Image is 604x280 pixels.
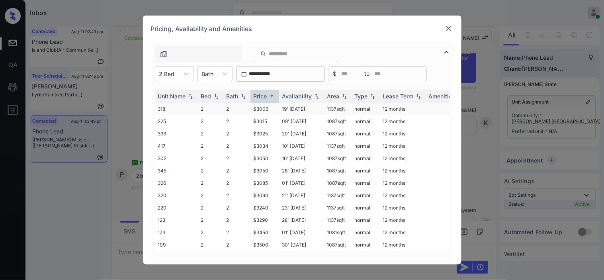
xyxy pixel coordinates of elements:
img: sorting [414,94,422,99]
td: 320 [155,189,198,202]
td: 1087 sqft [324,239,352,251]
td: 20' [DATE] [279,127,324,140]
td: 333 [155,127,198,140]
td: 1137 sqft [324,140,352,152]
img: sorting [239,94,247,99]
td: 2 [223,189,250,202]
img: icon-zuma [260,50,266,57]
td: $3050 [250,152,279,164]
td: 2 [223,140,250,152]
td: 109 [155,239,198,251]
td: 30' [DATE] [279,239,324,251]
td: 2 [198,103,223,115]
td: normal [352,164,380,177]
td: 2 [198,140,223,152]
img: sorting [212,94,220,99]
td: 12 months [380,202,426,214]
td: 2 [198,164,223,177]
td: normal [352,103,380,115]
td: $3015 [250,115,279,127]
td: 2 [198,214,223,226]
td: 2 [198,177,223,189]
td: $3500 [250,239,279,251]
td: 12 months [380,239,426,251]
td: 225 [155,115,198,127]
td: 2 [223,152,250,164]
td: 2 [198,152,223,164]
td: 16' [DATE] [279,152,324,164]
div: Bath [227,93,238,100]
td: 2 [198,189,223,202]
img: sorting [340,94,348,99]
td: $3085 [250,177,279,189]
td: normal [352,152,380,164]
td: normal [352,189,380,202]
img: close [445,24,453,32]
td: normal [352,202,380,214]
td: 12 months [380,140,426,152]
td: 1087 sqft [324,177,352,189]
img: sorting [313,94,321,99]
td: 2 [223,214,250,226]
img: sorting [187,94,195,99]
td: 2 [223,202,250,214]
td: 12 months [380,189,426,202]
div: Amenities [429,93,455,100]
td: normal [352,226,380,239]
td: 19' [DATE] [279,103,324,115]
div: Price [254,93,267,100]
td: 417 [155,140,198,152]
td: 12 months [380,164,426,177]
td: 12 months [380,177,426,189]
td: $3034 [250,140,279,152]
td: 123 [155,214,198,226]
td: 2 [223,226,250,239]
div: Lease Term [383,93,414,100]
img: icon-zuma [160,50,168,58]
td: 173 [155,226,198,239]
td: 1087 sqft [324,127,352,140]
td: 1137 sqft [324,189,352,202]
td: 2 [223,103,250,115]
div: Area [327,93,340,100]
td: 2 [223,115,250,127]
td: 08' [DATE] [279,115,324,127]
td: 12 months [380,127,426,140]
div: Pricing, Availability and Amenities [143,16,461,42]
div: Unit Name [158,93,186,100]
td: 26' [DATE] [279,164,324,177]
td: 21' [DATE] [279,189,324,202]
td: 28' [DATE] [279,214,324,226]
td: 1087 sqft [324,152,352,164]
td: 23' [DATE] [279,202,324,214]
td: 2 [223,239,250,251]
img: icon-zuma [442,47,452,57]
img: sorting [268,93,276,99]
td: 01' [DATE] [279,226,324,239]
td: $3006 [250,103,279,115]
td: 2 [198,202,223,214]
td: 12 months [380,115,426,127]
td: normal [352,239,380,251]
td: normal [352,177,380,189]
td: $3025 [250,127,279,140]
td: 12 months [380,214,426,226]
td: normal [352,115,380,127]
img: sorting [369,94,377,99]
td: 366 [155,177,198,189]
td: $3290 [250,214,279,226]
td: 01' [DATE] [279,177,324,189]
td: $3450 [250,226,279,239]
td: 2 [198,127,223,140]
td: 318 [155,103,198,115]
td: 2 [223,127,250,140]
div: Availability [282,93,312,100]
td: 1081 sqft [324,226,352,239]
td: 1087 sqft [324,115,352,127]
div: Type [355,93,368,100]
td: 1087 sqft [324,164,352,177]
td: 220 [155,202,198,214]
td: 2 [223,164,250,177]
td: $3090 [250,189,279,202]
td: 10' [DATE] [279,140,324,152]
